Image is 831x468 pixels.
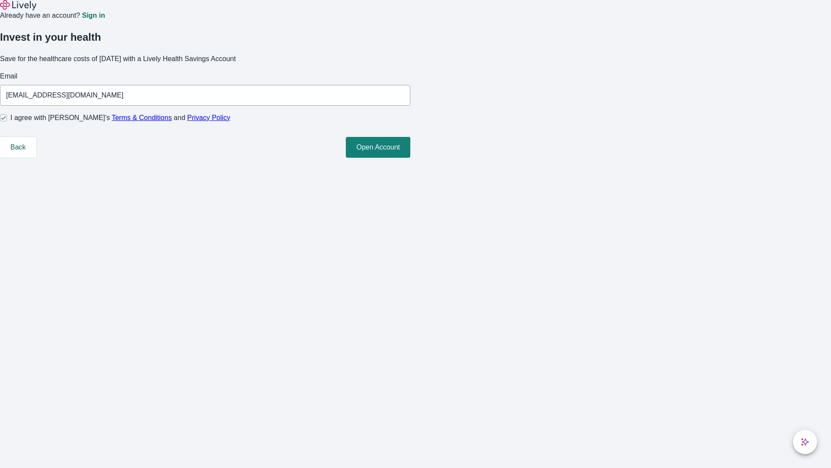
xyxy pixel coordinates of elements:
a: Privacy Policy [187,114,231,121]
a: Sign in [82,12,105,19]
a: Terms & Conditions [112,114,172,121]
button: Open Account [346,137,410,158]
span: I agree with [PERSON_NAME]’s and [10,113,230,123]
button: chat [793,430,817,454]
svg: Lively AI Assistant [801,438,809,446]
